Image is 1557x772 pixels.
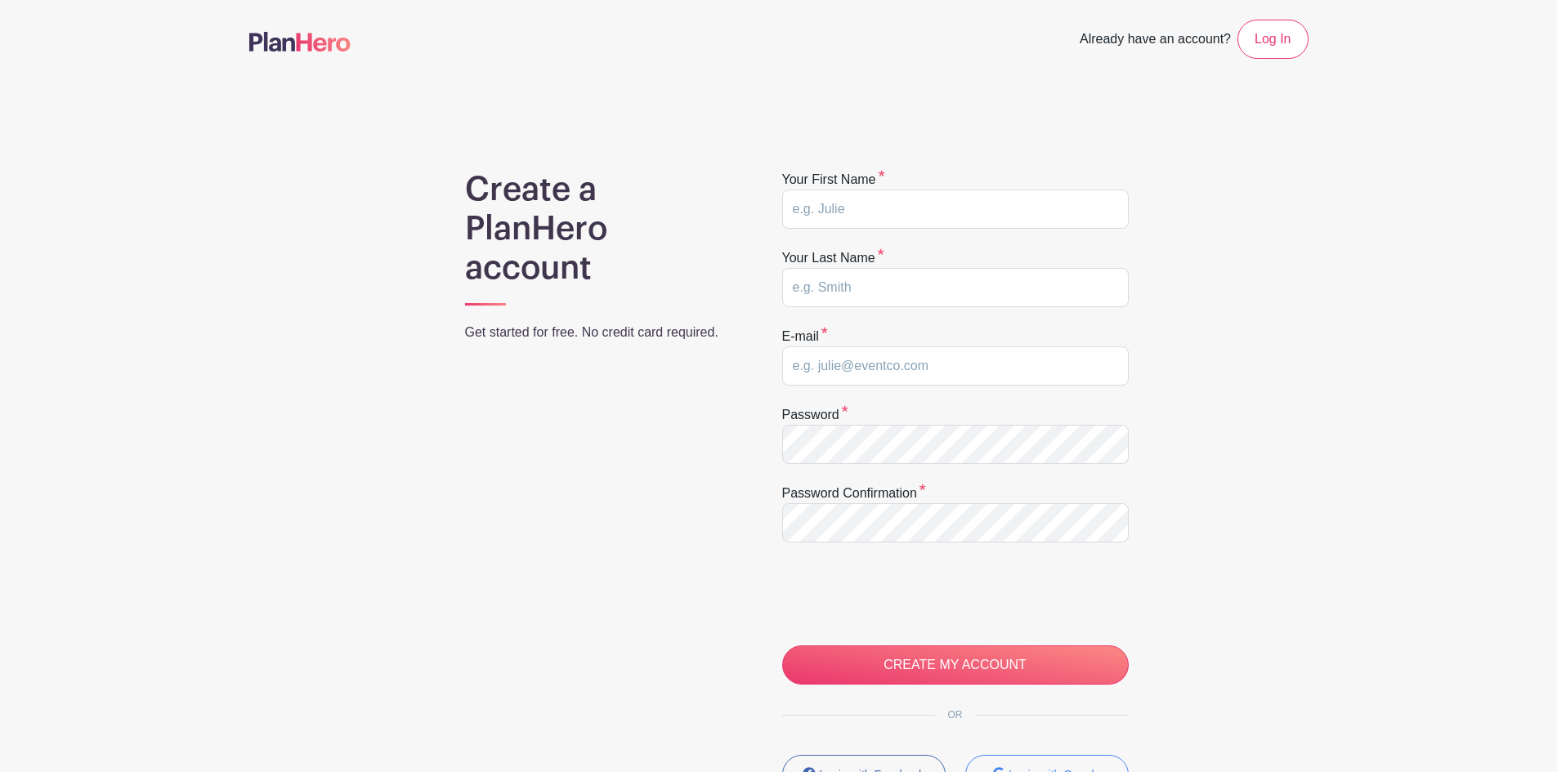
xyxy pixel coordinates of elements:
[1080,23,1231,59] span: Already have an account?
[782,346,1129,386] input: e.g. julie@eventco.com
[782,484,926,503] label: Password confirmation
[782,562,1031,626] iframe: reCAPTCHA
[782,190,1129,229] input: e.g. Julie
[1237,20,1308,59] a: Log In
[782,248,884,268] label: Your last name
[782,268,1129,307] input: e.g. Smith
[465,323,740,342] p: Get started for free. No credit card required.
[935,709,976,721] span: OR
[782,645,1129,685] input: CREATE MY ACCOUNT
[249,32,351,51] img: logo-507f7623f17ff9eddc593b1ce0a138ce2505c220e1c5a4e2b4648c50719b7d32.svg
[465,170,740,288] h1: Create a PlanHero account
[782,170,885,190] label: Your first name
[782,327,828,346] label: E-mail
[782,405,848,425] label: Password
